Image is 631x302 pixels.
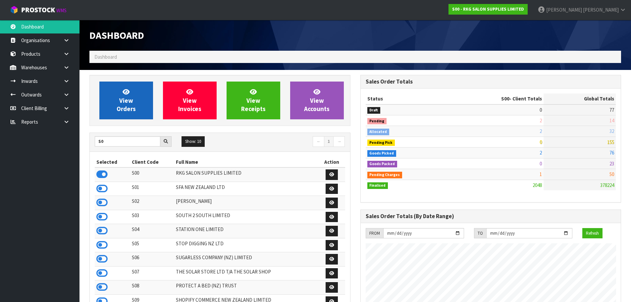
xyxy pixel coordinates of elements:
span: ProStock [21,6,55,14]
td: SFA NEW ZEALAND LTD [174,182,318,196]
span: 378224 [600,182,614,188]
input: Search clients [95,136,160,147]
th: Full Name [174,157,318,167]
span: 77 [609,107,614,113]
td: S04 [130,224,174,238]
span: 50 [609,171,614,177]
span: 0 [540,160,542,167]
span: Pending Charges [367,172,402,178]
th: Client Code [130,157,174,167]
span: 2 [540,117,542,124]
h3: Sales Order Totals (By Date Range) [366,213,616,219]
span: 1 [540,171,542,177]
span: Allocated [367,129,390,135]
span: 2048 [533,182,542,188]
a: ViewReceipts [227,82,280,119]
span: 0 [540,139,542,145]
td: [PERSON_NAME] [174,196,318,210]
h3: Sales Order Totals [366,79,616,85]
td: RKG SALON SUPPLIES LIMITED [174,167,318,182]
div: FROM [366,228,383,239]
span: View Orders [117,88,136,113]
td: S01 [130,182,174,196]
th: Global Totals [544,93,616,104]
span: Pending [367,118,387,125]
span: View Invoices [178,88,201,113]
td: THE SOLAR STORE LTD T/A THE SOLAR SHOP [174,266,318,280]
td: S08 [130,280,174,295]
nav: Page navigation [225,136,345,148]
th: Action [318,157,345,167]
span: 23 [609,160,614,167]
span: S00 [501,95,509,102]
span: Draft [367,107,381,114]
td: STATION ONE LIMITED [174,224,318,238]
td: SOUTH 2 SOUTH LIMITED [174,210,318,224]
span: View Receipts [241,88,266,113]
span: 32 [609,128,614,134]
span: 14 [609,117,614,124]
a: ← [313,136,324,147]
span: Finalised [367,182,388,189]
span: [PERSON_NAME] [546,7,582,13]
span: Goods Picked [367,150,396,157]
td: S02 [130,196,174,210]
a: → [333,136,345,147]
button: Show: 10 [182,136,205,147]
strong: S00 - RKG SALON SUPPLIES LIMITED [452,6,524,12]
span: Pending Pick [367,140,395,146]
td: S00 [130,167,174,182]
button: Refresh [582,228,603,239]
span: 76 [609,150,614,156]
td: STOP DIGGING NZ LTD [174,238,318,252]
span: 155 [607,139,614,145]
td: S06 [130,252,174,267]
td: SUGARLESS COMPANY (NZ) LIMITED [174,252,318,267]
span: Dashboard [94,54,117,60]
th: Selected [95,157,130,167]
a: S00 - RKG SALON SUPPLIES LIMITED [448,4,528,15]
span: Goods Packed [367,161,397,167]
td: S05 [130,238,174,252]
img: cube-alt.png [10,6,18,14]
span: 0 [540,107,542,113]
span: View Accounts [304,88,330,113]
span: 2 [540,128,542,134]
td: S03 [130,210,174,224]
th: Status [366,93,448,104]
td: S07 [130,266,174,280]
span: [PERSON_NAME] [583,7,619,13]
span: Dashboard [89,29,144,41]
small: WMS [56,7,67,14]
a: ViewOrders [99,82,153,119]
a: 1 [324,136,334,147]
span: 2 [540,150,542,156]
div: TO [474,228,486,239]
a: ViewInvoices [163,82,217,119]
th: - Client Totals [448,93,544,104]
td: PROTECT A BED (NZ) TRUST [174,280,318,295]
a: ViewAccounts [290,82,344,119]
